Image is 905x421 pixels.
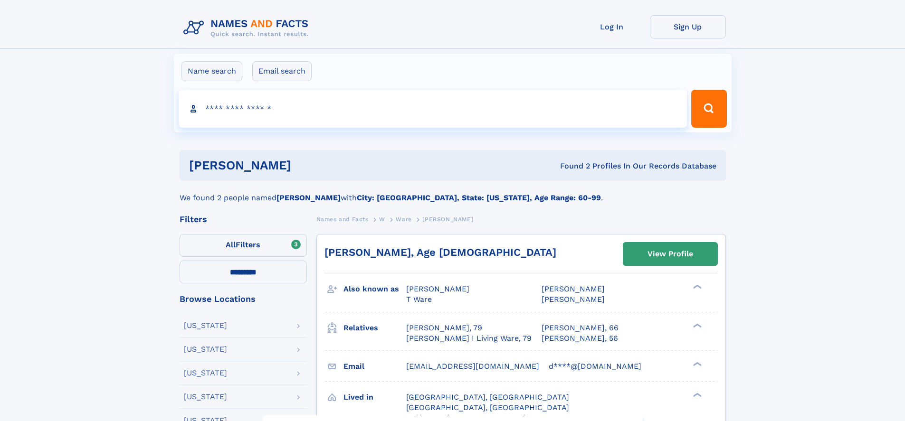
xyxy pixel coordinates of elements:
[691,322,702,328] div: ❯
[542,333,618,344] a: [PERSON_NAME], 56
[180,215,307,224] div: Filters
[180,234,307,257] label: Filters
[691,90,726,128] button: Search Button
[542,323,619,333] a: [PERSON_NAME], 66
[379,213,385,225] a: W
[226,240,236,249] span: All
[426,161,716,171] div: Found 2 Profiles In Our Records Database
[574,15,650,38] a: Log In
[180,295,307,303] div: Browse Locations
[406,393,569,402] span: [GEOGRAPHIC_DATA], [GEOGRAPHIC_DATA]
[406,362,539,371] span: [EMAIL_ADDRESS][DOMAIN_NAME]
[396,216,411,223] span: Ware
[184,393,227,401] div: [US_STATE]
[406,333,532,344] a: [PERSON_NAME] I Living Ware, 79
[184,346,227,353] div: [US_STATE]
[623,243,717,265] a: View Profile
[343,389,406,405] h3: Lived in
[691,284,702,290] div: ❯
[406,295,432,304] span: T Ware
[181,61,242,81] label: Name search
[691,392,702,398] div: ❯
[189,159,426,171] h1: [PERSON_NAME]
[184,369,227,377] div: [US_STATE]
[648,243,693,265] div: View Profile
[252,61,312,81] label: Email search
[180,181,726,204] div: We found 2 people named with .
[316,213,369,225] a: Names and Facts
[396,213,411,225] a: Ware
[343,320,406,336] h3: Relatives
[276,193,341,202] b: [PERSON_NAME]
[179,90,687,128] input: search input
[542,295,605,304] span: [PERSON_NAME]
[184,322,227,329] div: [US_STATE]
[379,216,385,223] span: W
[357,193,601,202] b: City: [GEOGRAPHIC_DATA], State: [US_STATE], Age Range: 60-99
[406,284,469,293] span: [PERSON_NAME]
[406,323,482,333] a: [PERSON_NAME], 79
[343,281,406,297] h3: Also known as
[343,358,406,374] h3: Email
[180,15,316,41] img: Logo Names and Facts
[406,403,569,412] span: [GEOGRAPHIC_DATA], [GEOGRAPHIC_DATA]
[324,246,556,258] a: [PERSON_NAME], Age [DEMOGRAPHIC_DATA]
[650,15,726,38] a: Sign Up
[542,284,605,293] span: [PERSON_NAME]
[691,361,702,367] div: ❯
[422,216,473,223] span: [PERSON_NAME]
